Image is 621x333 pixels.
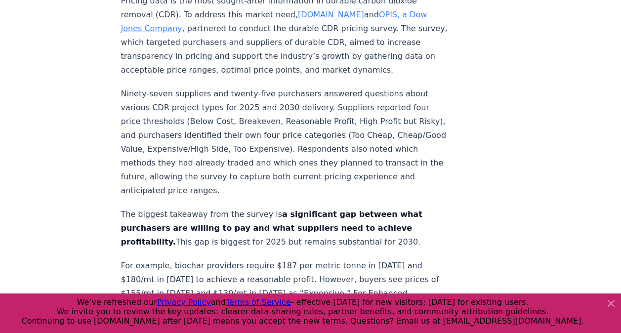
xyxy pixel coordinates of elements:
[298,10,364,19] a: [DOMAIN_NAME]
[121,209,422,247] strong: a significant gap between what purchasers are willing to pay and what suppliers need to achieve p...
[121,87,448,198] p: Ninety-seven suppliers and twenty-five purchasers answered questions about various CDR project ty...
[121,208,448,249] p: The biggest takeaway from the survey is This gap is biggest for 2025 but remains substantial for ...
